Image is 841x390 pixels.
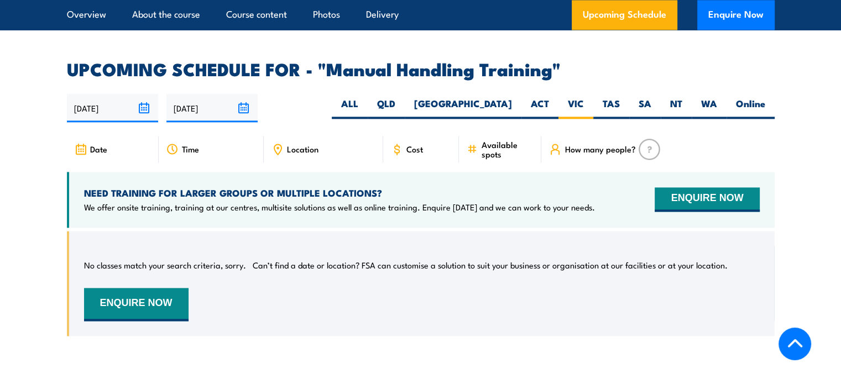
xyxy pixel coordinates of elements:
[565,144,635,154] span: How many people?
[67,61,775,76] h2: UPCOMING SCHEDULE FOR - "Manual Handling Training"
[406,144,423,154] span: Cost
[287,144,318,154] span: Location
[368,97,405,119] label: QLD
[692,97,727,119] label: WA
[558,97,593,119] label: VIC
[67,94,158,122] input: From date
[655,187,759,212] button: ENQUIRE NOW
[332,97,368,119] label: ALL
[593,97,629,119] label: TAS
[84,187,595,199] h4: NEED TRAINING FOR LARGER GROUPS OR MULTIPLE LOCATIONS?
[727,97,775,119] label: Online
[166,94,258,122] input: To date
[84,260,246,271] p: No classes match your search criteria, sorry.
[521,97,558,119] label: ACT
[84,288,189,321] button: ENQUIRE NOW
[182,144,199,154] span: Time
[661,97,692,119] label: NT
[629,97,661,119] label: SA
[481,140,534,159] span: Available spots
[90,144,107,154] span: Date
[253,260,728,271] p: Can’t find a date or location? FSA can customise a solution to suit your business or organisation...
[405,97,521,119] label: [GEOGRAPHIC_DATA]
[84,202,595,213] p: We offer onsite training, training at our centres, multisite solutions as well as online training...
